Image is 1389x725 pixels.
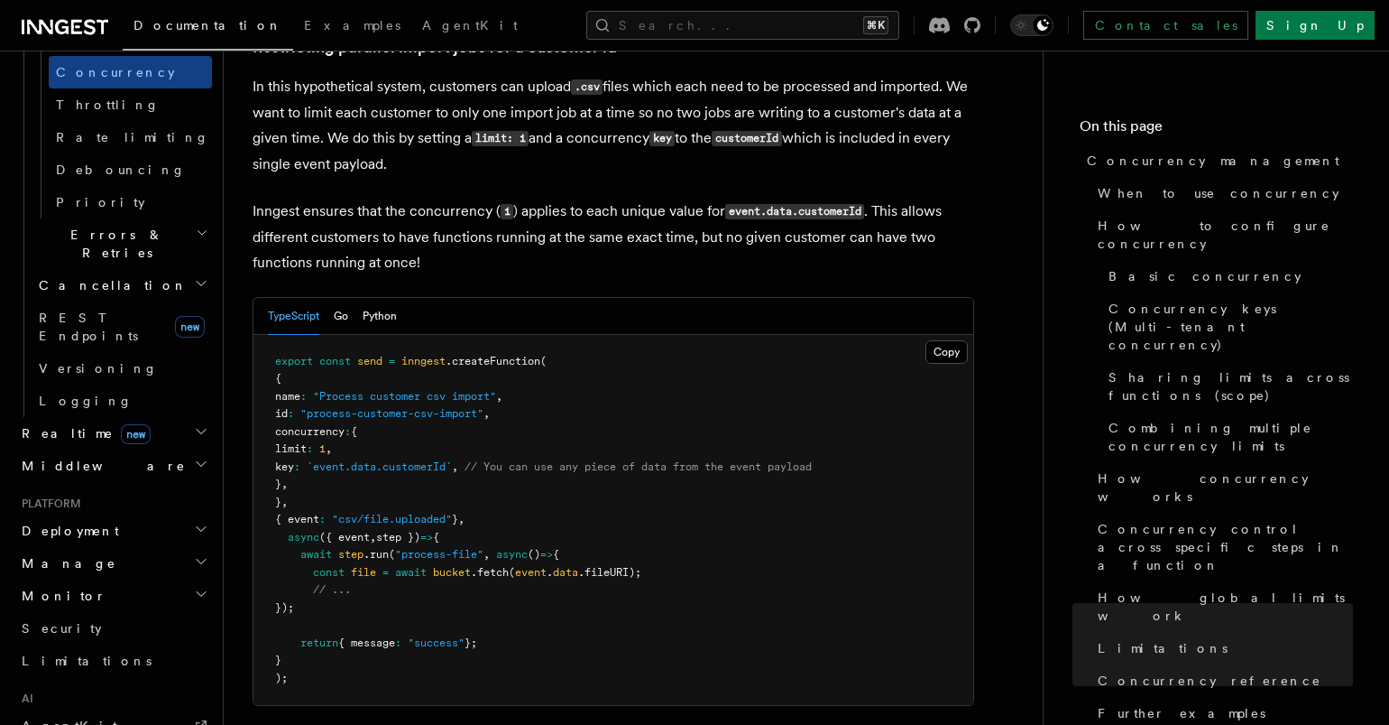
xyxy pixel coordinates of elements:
span: `event.data.customerId` [307,460,452,473]
a: Contact sales [1083,11,1248,40]
span: { [553,548,559,561]
h4: On this page [1080,116,1353,144]
a: Documentation [123,5,293,51]
span: () [528,548,540,561]
code: limit: 1 [472,131,529,146]
span: , [326,442,332,455]
button: Cancellation [32,269,212,302]
span: .run [363,548,389,561]
span: Security [22,621,102,636]
span: , [370,531,376,544]
span: Logging [39,394,133,408]
code: 1 [501,204,513,219]
span: = [382,566,389,579]
a: Rate limiting [49,121,212,153]
span: Rate limiting [56,130,209,144]
span: } [275,496,281,508]
span: { [275,372,281,385]
span: Middleware [14,457,186,475]
span: "csv/file.uploaded" [332,513,452,525]
a: Combining multiple concurrency limits [1101,412,1353,462]
a: How concurrency works [1090,462,1353,513]
span: : [300,390,307,403]
p: Inngest ensures that the concurrency ( ) applies to each unique value for . This allows different... [253,199,974,275]
a: Concurrency management [1080,144,1353,177]
span: , [281,496,288,508]
a: Security [14,612,212,645]
a: Sharing limits across functions (scope) [1101,361,1353,412]
span: , [281,478,288,490]
a: Concurrency [49,56,212,88]
span: inngest [401,355,446,367]
span: Realtime [14,424,151,442]
span: .fileURI); [578,566,641,579]
a: Throttling [49,88,212,121]
span: await [395,566,427,579]
span: = [389,355,395,367]
span: ( [540,355,547,367]
span: const [313,566,345,579]
button: Errors & Retries [32,218,212,269]
a: How global limits work [1090,581,1353,632]
span: concurrency [275,425,345,438]
a: Sign Up [1256,11,1375,40]
span: AgentKit [422,18,518,33]
span: Sharing limits across functions (scope) [1108,368,1353,404]
span: data [553,566,578,579]
span: : [345,425,351,438]
a: Concurrency reference [1090,665,1353,697]
span: new [175,316,205,338]
span: Deployment [14,522,119,540]
span: } [275,654,281,666]
span: step }) [376,531,420,544]
span: export [275,355,313,367]
a: Limitations [1090,632,1353,665]
span: Concurrency reference [1098,672,1321,690]
span: bucket [433,566,471,579]
span: Monitor [14,587,106,605]
button: Go [334,298,348,335]
span: { message [338,637,395,649]
span: Concurrency [56,65,175,79]
span: Manage [14,554,116,572]
span: } [275,478,281,490]
span: { [433,531,439,544]
span: ( [509,566,515,579]
span: , [458,513,465,525]
span: How global limits work [1098,589,1353,625]
span: AI [14,692,33,706]
span: "Process customer csv import" [313,390,496,403]
span: , [496,390,502,403]
span: REST Endpoints [39,311,138,343]
span: : [395,637,401,649]
span: }; [465,637,477,649]
span: .createFunction [446,355,540,367]
span: Debouncing [56,163,186,177]
span: new [121,424,151,444]
a: Basic concurrency [1101,260,1353,293]
span: Versioning [39,361,158,376]
span: step [338,548,363,561]
span: Platform [14,497,81,511]
span: How to configure concurrency [1098,217,1353,253]
span: async [496,548,528,561]
span: , [483,407,490,420]
span: file [351,566,376,579]
a: REST Endpointsnew [32,302,212,352]
button: Deployment [14,515,212,547]
code: customerId [712,131,781,146]
a: Versioning [32,352,212,385]
span: Concurrency keys (Multi-tenant concurrency) [1108,300,1353,354]
span: }); [275,601,294,614]
span: limit [275,442,307,455]
span: name [275,390,300,403]
span: // ... [313,583,351,596]
span: await [300,548,332,561]
button: Realtimenew [14,417,212,450]
span: async [288,531,319,544]
span: .fetch [471,566,509,579]
span: Concurrency management [1087,152,1339,170]
code: event.data.customerId [725,204,864,219]
span: ); [275,672,288,684]
span: : [288,407,294,420]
